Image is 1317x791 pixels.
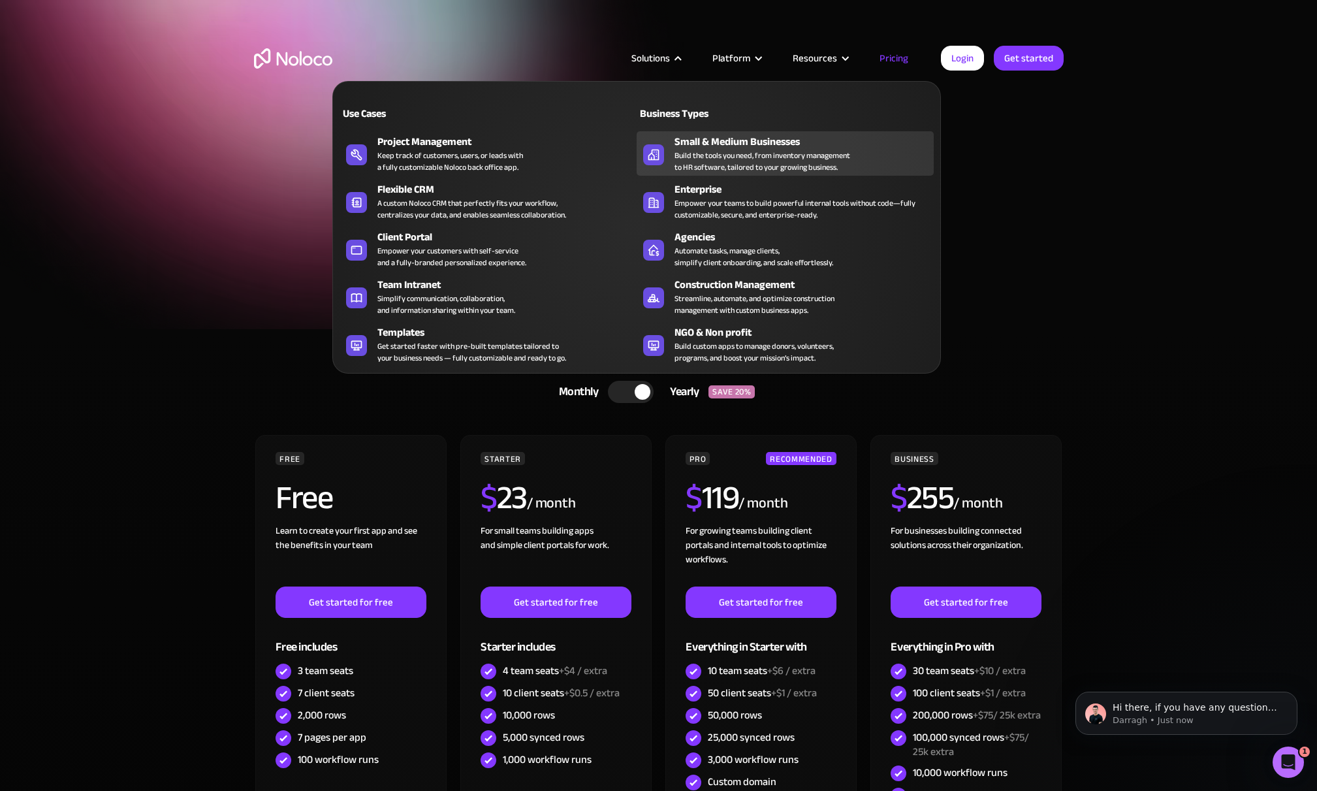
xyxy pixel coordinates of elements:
div: 5,000 synced rows [503,730,584,745]
div: Use Cases [340,106,483,121]
div: Learn to create your first app and see the benefits in your team ‍ [276,524,426,587]
a: AgenciesAutomate tasks, manage clients,simplify client onboarding, and scale effortlessly. [637,227,934,271]
h2: 255 [891,481,953,514]
div: Get started faster with pre-built templates tailored to your business needs — fully customizable ... [377,340,566,364]
a: Get started [994,46,1064,71]
div: BUSINESS [891,452,938,465]
div: 7 pages per app [298,730,366,745]
div: Resources [793,50,837,67]
div: Agencies [674,229,940,245]
div: 50,000 rows [708,708,762,722]
span: +$4 / extra [559,661,607,681]
iframe: Intercom live chat [1273,747,1304,778]
div: 2,000 rows [298,708,346,722]
div: Empower your customers with self-service and a fully-branded personalized experience. [377,245,526,268]
div: Platform [712,50,750,67]
div: Business Types [637,106,780,121]
div: Enterprise [674,182,940,197]
div: 25,000 synced rows [708,730,795,745]
div: Platform [696,50,776,67]
a: Get started for free [891,587,1041,618]
div: 100,000 synced rows [913,730,1041,759]
div: PRO [686,452,710,465]
div: Custom domain [708,775,776,789]
a: Get started for free [686,587,836,618]
div: Team Intranet [377,277,643,293]
a: Business Types [637,98,934,128]
div: Everything in Pro with [891,618,1041,660]
div: Yearly [654,382,708,402]
h2: 119 [686,481,738,514]
div: / month [738,493,787,514]
span: +$6 / extra [767,661,816,681]
a: Get started for free [481,587,631,618]
div: Solutions [631,50,670,67]
a: Flexible CRMA custom Noloco CRM that perfectly fits your workflow,centralizes your data, and enab... [340,179,637,223]
div: 10 client seats [503,686,620,700]
div: Everything in Starter with [686,618,836,660]
div: 30 team seats [913,664,1026,678]
div: 3,000 workflow runs [708,752,799,767]
a: Get started for free [276,587,426,618]
span: $ [686,467,702,528]
div: For businesses building connected solutions across their organization. ‍ [891,524,1041,587]
div: Build custom apps to manage donors, volunteers, programs, and boost your mission’s impact. [674,340,834,364]
nav: Solutions [332,63,941,374]
span: +$75/ 25k extra [913,728,1029,762]
div: 4 team seats [503,664,607,678]
h1: Flexible Pricing Designed for Business [254,111,1064,189]
a: NGO & Non profitBuild custom apps to manage donors, volunteers,programs, and boost your mission’s... [637,322,934,366]
div: / month [527,493,576,514]
div: FREE [276,452,304,465]
div: Project Management [377,134,643,150]
div: 3 team seats [298,664,353,678]
div: For growing teams building client portals and internal tools to optimize workflows. [686,524,836,587]
div: Monthly [543,382,609,402]
a: TemplatesGet started faster with pre-built templates tailored toyour business needs — fully custo... [340,322,637,366]
div: 50 client seats [708,686,817,700]
div: Resources [776,50,863,67]
div: Starter includes [481,618,631,660]
h2: Start for free. Upgrade to support your business at any stage. [254,202,1064,222]
div: 10,000 workflow runs [913,766,1008,780]
h2: Free [276,481,332,514]
div: CHOOSE YOUR PLAN [254,342,1064,375]
iframe: Intercom notifications message [1056,664,1317,756]
a: EnterpriseEmpower your teams to build powerful internal tools without code—fully customizable, se... [637,179,934,223]
span: +$1 / extra [980,683,1026,703]
div: Solutions [615,50,696,67]
div: Client Portal [377,229,643,245]
div: Keep track of customers, users, or leads with a fully customizable Noloco back office app. [377,150,523,173]
a: Pricing [863,50,925,67]
div: 1,000 workflow runs [503,752,592,767]
div: 100 workflow runs [298,752,379,767]
a: home [254,48,332,69]
h2: 23 [481,481,527,514]
div: Empower your teams to build powerful internal tools without code—fully customizable, secure, and ... [674,197,927,221]
div: A custom Noloco CRM that perfectly fits your workflow, centralizes your data, and enables seamles... [377,197,566,221]
span: $ [481,467,497,528]
span: +$0.5 / extra [564,683,620,703]
div: Flexible CRM [377,182,643,197]
div: Build the tools you need, from inventory management to HR software, tailored to your growing busi... [674,150,850,173]
a: Project ManagementKeep track of customers, users, or leads witha fully customizable Noloco back o... [340,131,637,176]
div: NGO & Non profit [674,325,940,340]
span: +$75/ 25k extra [973,705,1041,725]
a: Construction ManagementStreamline, automate, and optimize constructionmanagement with custom busi... [637,274,934,319]
span: +$10 / extra [974,661,1026,681]
a: Small & Medium BusinessesBuild the tools you need, from inventory managementto HR software, tailo... [637,131,934,176]
div: Simplify communication, collaboration, and information sharing within your team. [377,293,515,316]
span: $ [891,467,907,528]
div: RECOMMENDED [766,452,836,465]
span: 1 [1299,747,1310,757]
div: Small & Medium Businesses [674,134,940,150]
div: SAVE 20% [708,385,755,398]
div: Construction Management [674,277,940,293]
div: Free includes [276,618,426,660]
div: 100 client seats [913,686,1026,700]
div: 7 client seats [298,686,355,700]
